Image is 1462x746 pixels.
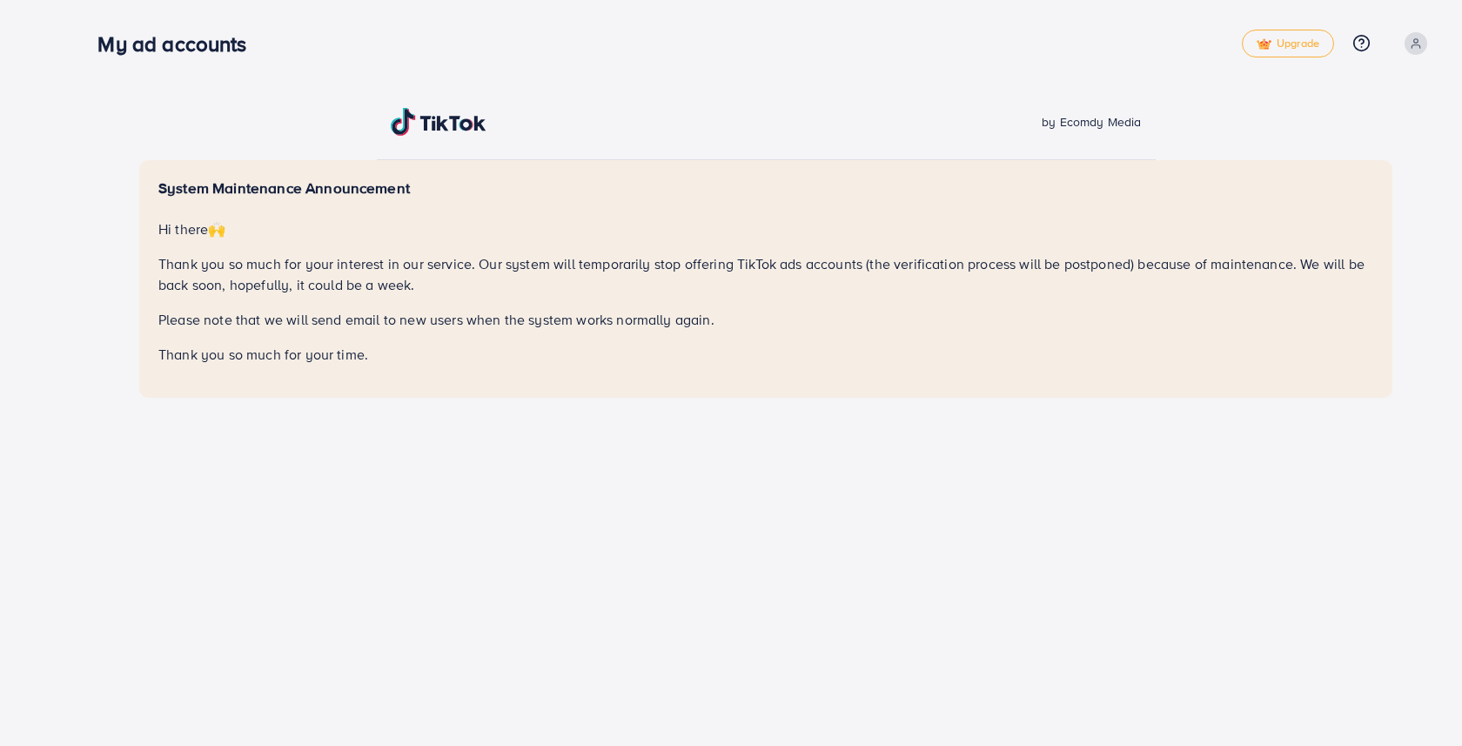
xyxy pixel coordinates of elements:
[158,179,1373,198] h5: System Maintenance Announcement
[158,253,1373,295] p: Thank you so much for your interest in our service. Our system will temporarily stop offering Tik...
[158,309,1373,330] p: Please note that we will send email to new users when the system works normally again.
[97,31,260,57] h3: My ad accounts
[1257,38,1271,50] img: tick
[158,344,1373,365] p: Thank you so much for your time.
[208,219,225,239] span: 🙌
[1042,113,1141,131] span: by Ecomdy Media
[1242,30,1334,57] a: tickUpgrade
[158,218,1373,239] p: Hi there
[391,108,486,136] img: TikTok
[1257,37,1319,50] span: Upgrade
